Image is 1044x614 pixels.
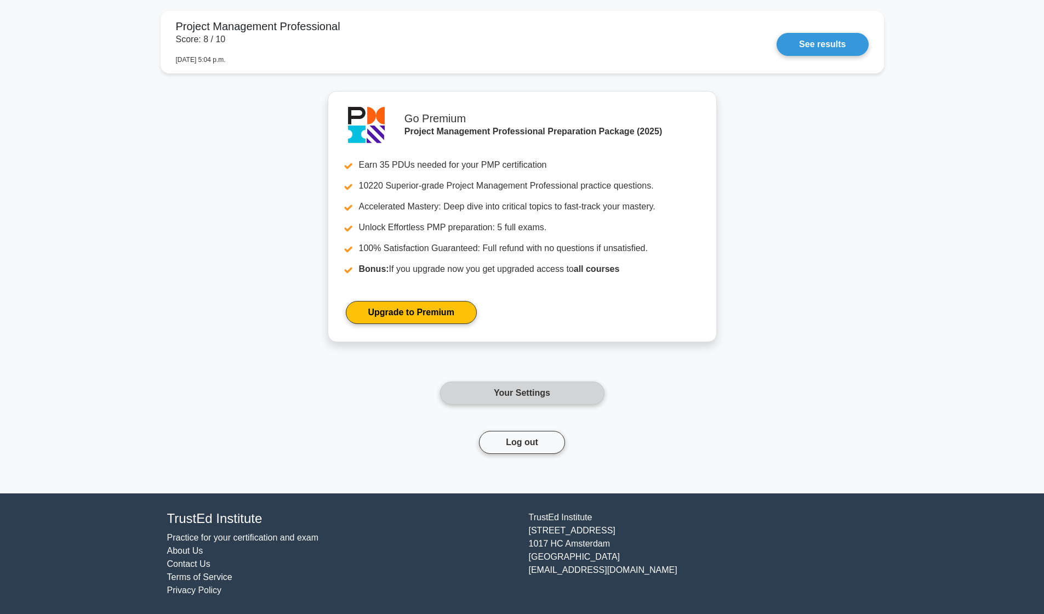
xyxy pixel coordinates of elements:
[167,572,232,582] a: Terms of Service
[167,546,203,555] a: About Us
[167,585,222,595] a: Privacy Policy
[167,559,210,568] a: Contact Us
[440,382,604,405] a: Your Settings
[346,301,477,324] a: Upgrade to Premium
[167,533,319,542] a: Practice for your certification and exam
[777,33,868,56] a: See results
[479,431,565,454] button: Log out
[167,511,516,527] h4: TrustEd Institute
[522,511,884,597] div: TrustEd Institute [STREET_ADDRESS] 1017 HC Amsterdam [GEOGRAPHIC_DATA] [EMAIL_ADDRESS][DOMAIN_NAME]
